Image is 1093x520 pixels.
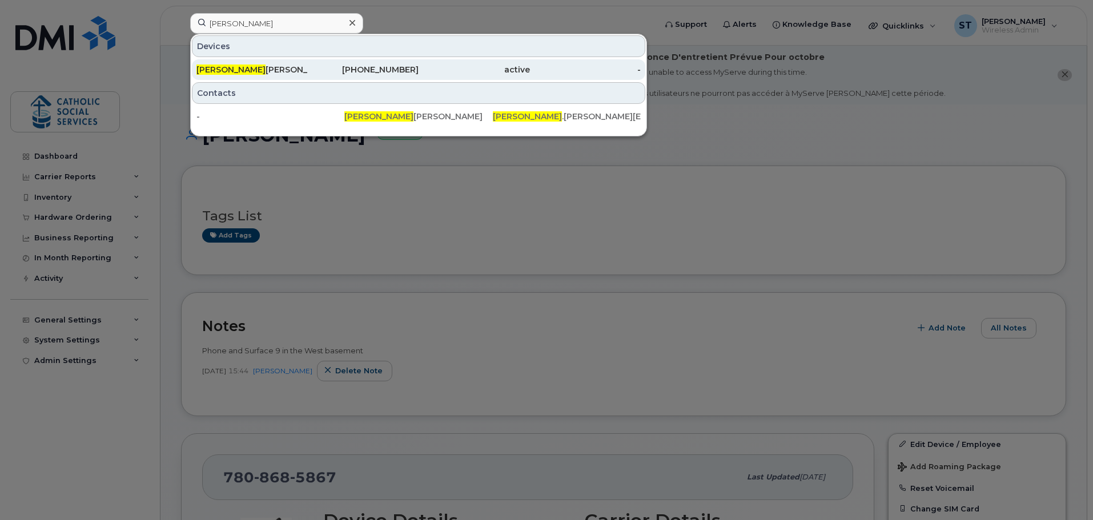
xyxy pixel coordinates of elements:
div: - [530,64,641,75]
div: [PERSON_NAME] [196,64,308,75]
div: Contacts [192,82,645,104]
div: active [419,64,530,75]
iframe: Messenger Launcher [1043,470,1084,511]
a: -[PERSON_NAME][PERSON_NAME][PERSON_NAME].[PERSON_NAME][EMAIL_ADDRESS][DOMAIN_NAME] [192,106,645,127]
div: Devices [192,35,645,57]
span: [PERSON_NAME] [196,65,266,75]
span: [PERSON_NAME] [344,111,413,122]
div: - [196,111,344,122]
span: [PERSON_NAME] [493,111,562,122]
div: [PHONE_NUMBER] [308,64,419,75]
div: .[PERSON_NAME][EMAIL_ADDRESS][DOMAIN_NAME] [493,111,641,122]
a: [PERSON_NAME][PERSON_NAME][PHONE_NUMBER]active- [192,59,645,80]
div: [PERSON_NAME] [344,111,492,122]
